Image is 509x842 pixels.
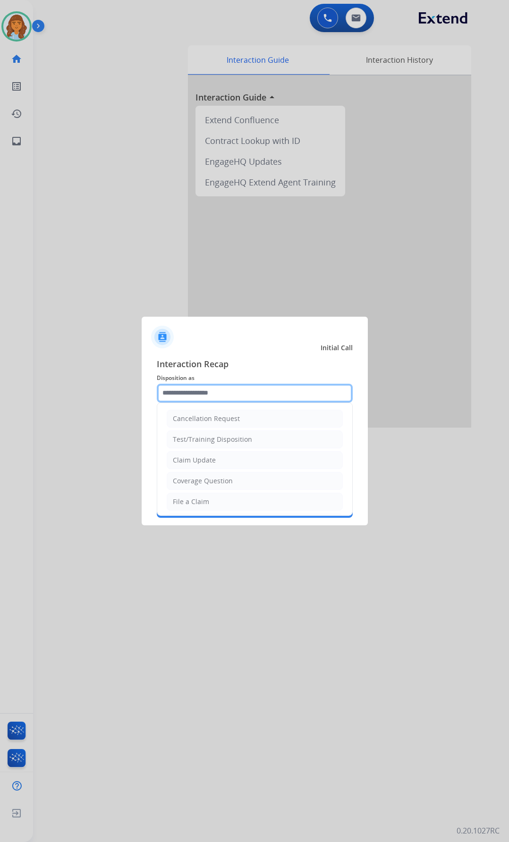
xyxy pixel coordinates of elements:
span: Interaction Recap [157,357,353,372]
span: Disposition as [157,372,353,384]
div: Test/Training Disposition [173,435,252,444]
span: Initial Call [321,343,353,353]
div: Coverage Question [173,476,233,486]
p: 0.20.1027RC [457,825,500,836]
div: File a Claim [173,497,209,506]
img: contactIcon [151,326,174,348]
div: Cancellation Request [173,414,240,423]
div: Claim Update [173,455,216,465]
